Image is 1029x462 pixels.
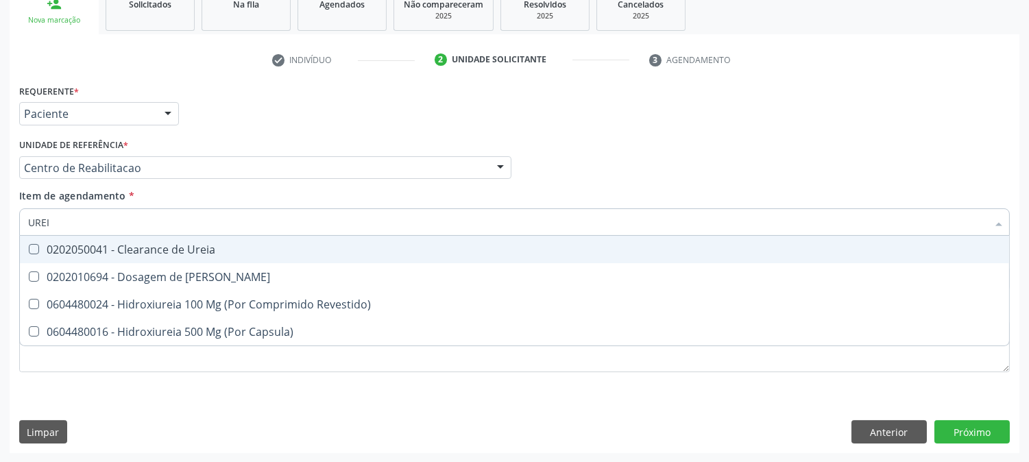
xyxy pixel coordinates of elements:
[28,271,1001,282] div: 0202010694 - Dosagem de [PERSON_NAME]
[28,326,1001,337] div: 0604480016 - Hidroxiureia 500 Mg (Por Capsula)
[934,420,1010,443] button: Próximo
[28,299,1001,310] div: 0604480024 - Hidroxiureia 100 Mg (Por Comprimido Revestido)
[19,135,128,156] label: Unidade de referência
[24,161,483,175] span: Centro de Reabilitacao
[19,189,126,202] span: Item de agendamento
[452,53,546,66] div: Unidade solicitante
[28,244,1001,255] div: 0202050041 - Clearance de Ureia
[24,107,151,121] span: Paciente
[19,81,79,102] label: Requerente
[435,53,447,66] div: 2
[851,420,927,443] button: Anterior
[28,208,987,236] input: Buscar por procedimentos
[607,11,675,21] div: 2025
[511,11,579,21] div: 2025
[19,15,89,25] div: Nova marcação
[404,11,483,21] div: 2025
